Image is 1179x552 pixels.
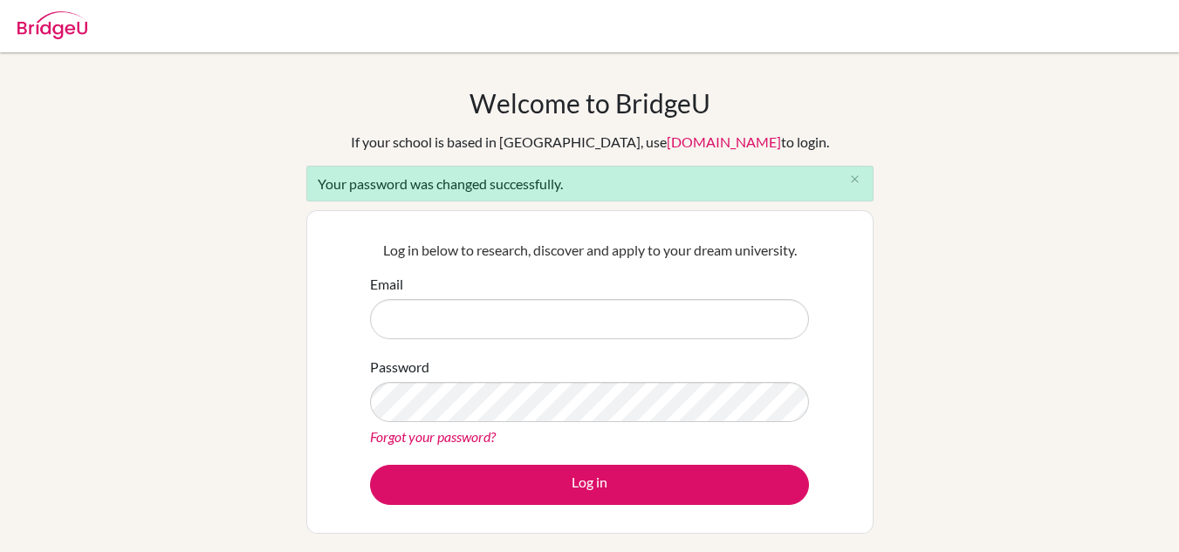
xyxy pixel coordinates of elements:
h1: Welcome to BridgeU [470,87,710,119]
a: Forgot your password? [370,428,496,445]
div: Your password was changed successfully. [306,166,874,201]
label: Password [370,357,429,378]
img: Bridge-U [17,11,87,39]
button: Log in [370,465,809,505]
a: [DOMAIN_NAME] [667,133,781,150]
p: Log in below to research, discover and apply to your dream university. [370,240,809,261]
div: If your school is based in [GEOGRAPHIC_DATA], use to login. [351,132,829,153]
i: close [848,173,861,186]
label: Email [370,274,403,295]
button: Close [838,167,873,193]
